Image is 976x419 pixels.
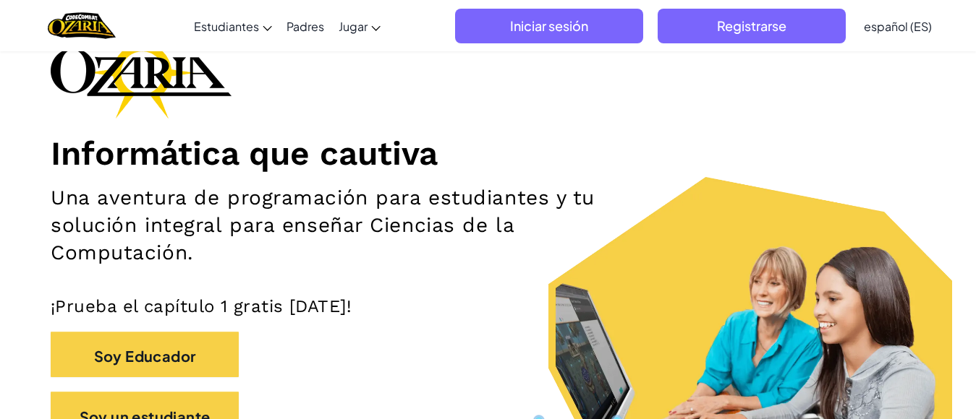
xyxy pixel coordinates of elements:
font: Registrarse [717,17,786,34]
img: Hogar [48,11,115,40]
font: ¡Prueba el capítulo 1 gratis [DATE]! [51,296,352,316]
button: Iniciar sesión [455,9,643,43]
font: Informática que cautiva [51,134,438,173]
img: Logotipo de la marca Ozaria [51,26,232,118]
button: Soy Educador [51,332,239,378]
font: español (ES) [864,19,932,34]
a: Logotipo de Ozaria de CodeCombat [48,11,115,40]
font: Padres [287,19,324,34]
a: Estudiantes [187,7,279,46]
font: Una aventura de programación para estudiantes y tu solución integral para enseñar Ciencias de la ... [51,186,595,264]
a: español (ES) [857,7,939,46]
font: Iniciar sesión [510,17,588,34]
button: Registrarse [658,9,846,43]
a: Padres [279,7,331,46]
font: Estudiantes [194,19,259,34]
font: Jugar [339,19,368,34]
a: Jugar [331,7,388,46]
font: Soy Educador [94,346,196,364]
